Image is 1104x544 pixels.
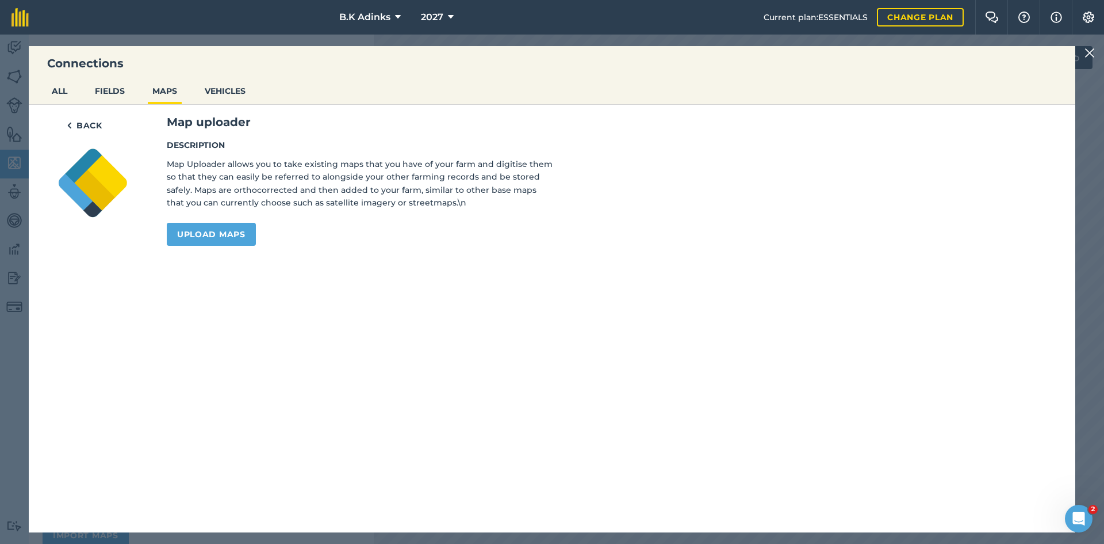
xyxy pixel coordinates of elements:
img: A question mark icon [1017,12,1031,23]
a: Change plan [877,8,964,26]
img: svg+xml;base64,PHN2ZyB4bWxucz0iaHR0cDovL3d3dy53My5vcmcvMjAwMC9zdmciIHdpZHRoPSI5IiBoZWlnaHQ9IjI0Ii... [67,119,72,132]
button: ALL [47,80,72,102]
img: svg+xml;base64,PHN2ZyB4bWxucz0iaHR0cDovL3d3dy53My5vcmcvMjAwMC9zdmciIHdpZHRoPSIxNyIgaGVpZ2h0PSIxNy... [1051,10,1062,24]
span: 2 [1088,505,1098,514]
img: svg+xml;base64,PHN2ZyB4bWxucz0iaHR0cDovL3d3dy53My5vcmcvMjAwMC9zdmciIHdpZHRoPSIyMiIgaGVpZ2h0PSIzMC... [1084,46,1095,60]
img: fieldmargin Logo [11,8,29,26]
button: FIELDS [90,80,129,102]
img: Two speech bubbles overlapping with the left bubble in the forefront [985,12,999,23]
p: Map Uploader allows you to take existing maps that you have of your farm and digitise them so tha... [167,158,553,210]
iframe: Intercom live chat [1065,505,1092,532]
button: Back [56,114,113,137]
a: Upload maps [167,223,256,246]
span: 2027 [421,10,443,24]
img: Map uploader logo [56,146,130,220]
span: Current plan : ESSENTIALS [764,11,868,24]
button: MAPS [148,80,182,102]
button: VEHICLES [200,80,250,102]
h3: Map uploader [167,114,1048,130]
img: A cog icon [1082,12,1095,23]
span: B.K Adinks [339,10,390,24]
h3: Connections [29,55,1075,71]
h4: Description [167,139,553,151]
